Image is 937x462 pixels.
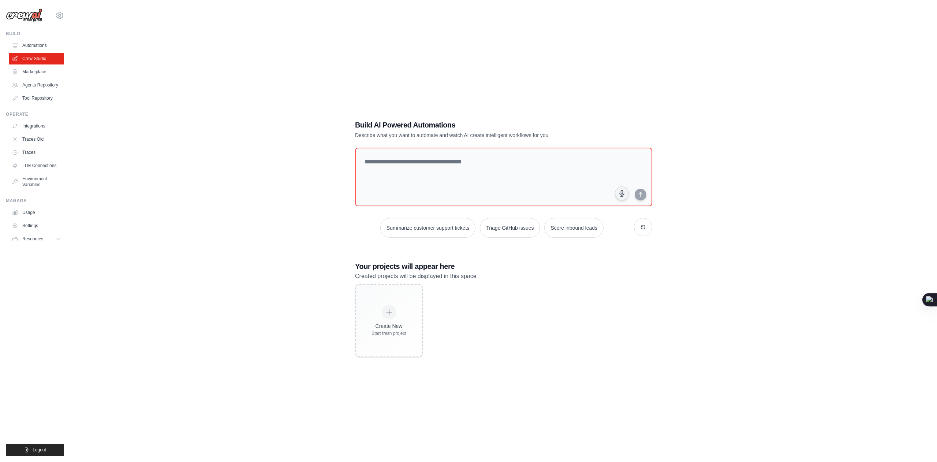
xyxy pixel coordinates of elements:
span: Logout [33,447,46,453]
a: Environment Variables [9,173,64,191]
button: Logout [6,444,64,456]
button: Summarize customer support tickets [380,218,475,238]
p: Describe what you want to automate and watch AI create intelligent workflows for you [355,132,601,139]
a: Tool Repository [9,92,64,104]
a: Marketplace [9,66,64,78]
button: Get new suggestions [634,218,652,236]
img: Logo [6,8,42,22]
a: Crew Studio [9,53,64,64]
a: Automations [9,40,64,51]
div: Manage [6,198,64,204]
h1: Build AI Powered Automations [355,120,601,130]
a: Settings [9,220,64,232]
a: Usage [9,207,64,218]
button: Score inbound leads [544,218,604,238]
button: Click to speak your automation idea [615,186,629,200]
a: Traces Old [9,133,64,145]
div: Create New [372,322,406,330]
div: Build [6,31,64,37]
p: Created projects will be displayed in this space [355,271,652,281]
div: Operate [6,111,64,117]
a: Agents Repository [9,79,64,91]
a: Traces [9,147,64,158]
div: Start fresh project [372,330,406,336]
span: Resources [22,236,43,242]
h3: Your projects will appear here [355,261,652,271]
a: LLM Connections [9,160,64,171]
button: Triage GitHub issues [480,218,540,238]
a: Integrations [9,120,64,132]
button: Resources [9,233,64,245]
